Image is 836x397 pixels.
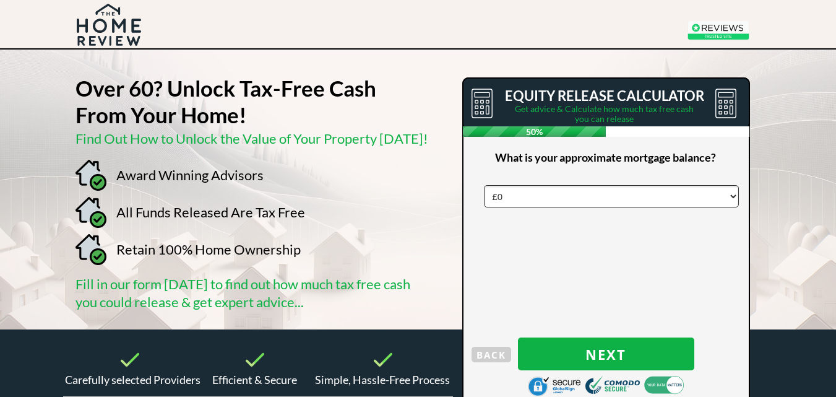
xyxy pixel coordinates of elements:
span: Efficient & Secure [212,373,297,386]
span: BACK [472,347,511,363]
span: Retain 100% Home Ownership [116,241,301,258]
span: All Funds Released Are Tax Free [116,204,305,220]
span: Get advice & Calculate how much tax free cash you can release [515,103,694,124]
strong: Over 60? Unlock Tax-Free Cash From Your Home! [75,75,376,128]
span: Simple, Hassle-Free Process [315,373,450,386]
span: Award Winning Advisors [116,167,264,183]
span: What is your approximate mortgage balance? [495,151,716,164]
span: 50% [463,126,606,137]
span: Find Out How to Unlock the Value of Your Property [DATE]! [75,130,428,147]
span: Carefully selected Providers [65,373,200,386]
button: Next [518,338,694,370]
span: Next [518,346,694,362]
span: Fill in our form [DATE] to find out how much tax free cash you could release & get expert advice... [75,276,410,310]
button: BACK [472,347,511,362]
span: EQUITY RELEASE CALCULATOR [505,87,704,104]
